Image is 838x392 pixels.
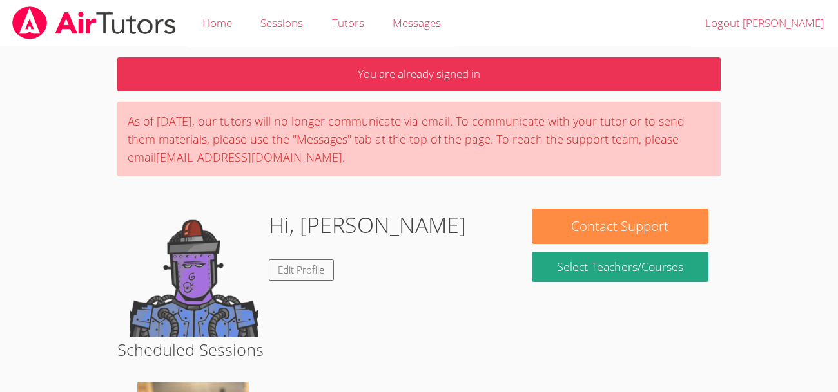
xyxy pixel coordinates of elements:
[130,209,258,337] img: default.png
[532,252,709,282] a: Select Teachers/Courses
[269,259,335,281] a: Edit Profile
[117,57,721,91] p: You are already signed in
[11,6,177,39] img: airtutors_banner-c4298cdbf04f3fff15de1276eac7730deb9818008684d7c2e4769d2f7ddbe033.png
[532,209,709,244] button: Contact Support
[117,337,721,362] h2: Scheduled Sessions
[393,15,441,30] span: Messages
[117,102,721,176] div: As of [DATE], our tutors will no longer communicate via email. To communicate with your tutor or ...
[269,209,466,241] h1: Hi, [PERSON_NAME]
